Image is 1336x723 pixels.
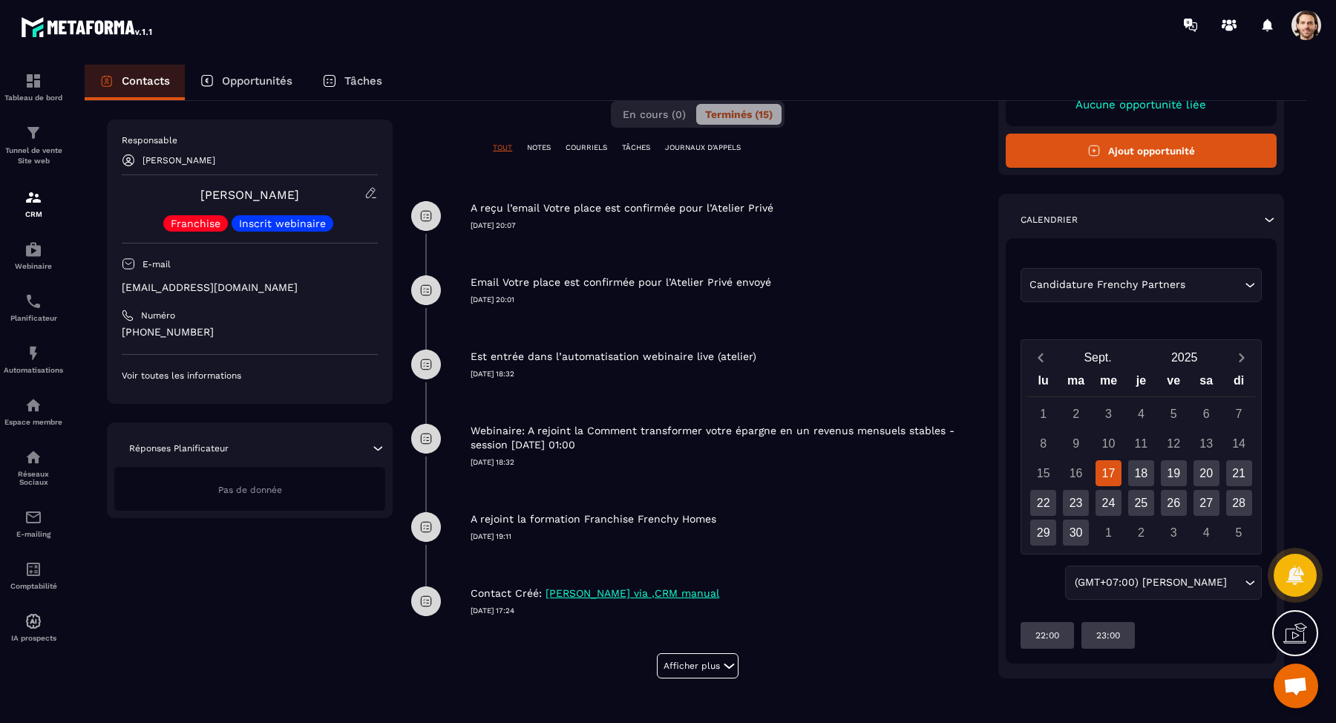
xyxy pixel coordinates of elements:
button: Next month [1228,347,1255,367]
div: ve [1157,370,1190,396]
div: Open chat [1274,664,1318,708]
button: Terminés (15) [696,104,782,125]
input: Search for option [1189,277,1241,293]
p: Tunnel de vente Site web [4,145,63,166]
p: Réseaux Sociaux [4,470,63,486]
p: E-mailing [4,530,63,538]
img: email [24,508,42,526]
button: Afficher plus [657,653,739,678]
div: 8 [1030,431,1056,457]
p: NOTES [527,143,551,153]
div: Calendar wrapper [1027,370,1255,546]
div: di [1222,370,1255,396]
p: Contacts [122,74,170,88]
button: Open months overlay [1055,344,1142,370]
p: CRM [4,210,63,218]
p: Numéro [141,310,175,321]
p: [DATE] 19:11 [471,531,983,542]
a: schedulerschedulerPlanificateur [4,281,63,333]
div: 30 [1063,520,1089,546]
div: 5 [1161,401,1187,427]
a: automationsautomationsEspace membre [4,385,63,437]
div: lu [1027,370,1060,396]
img: formation [24,189,42,206]
div: 12 [1161,431,1187,457]
img: logo [21,13,154,40]
p: [DATE] 18:32 [471,457,983,468]
p: [DATE] 17:24 [471,606,983,616]
div: 18 [1128,460,1154,486]
a: automationsautomationsAutomatisations [4,333,63,385]
p: JOURNAUX D'APPELS [665,143,741,153]
p: Inscrit webinaire [239,218,326,229]
img: accountant [24,560,42,578]
div: 17 [1096,460,1121,486]
div: 24 [1096,490,1121,516]
div: 19 [1161,460,1187,486]
p: [EMAIL_ADDRESS][DOMAIN_NAME] [122,281,378,295]
span: (GMT+07:00) [PERSON_NAME] [1071,575,1230,591]
div: 2 [1063,401,1089,427]
img: automations [24,241,42,258]
p: [DATE] 18:32 [471,369,983,379]
div: 7 [1226,401,1252,427]
div: 27 [1193,490,1219,516]
p: [PERSON_NAME] via ,CRM manual [546,586,719,601]
p: [DATE] 20:01 [471,295,983,305]
img: automations [24,396,42,414]
a: formationformationTunnel de vente Site web [4,113,63,177]
p: A rejoint la formation Franchise Frenchy Homes [471,512,716,526]
img: automations [24,344,42,362]
a: [PERSON_NAME] [200,188,299,202]
p: 22:00 [1035,629,1059,641]
div: 2 [1128,520,1154,546]
p: Webinaire: A rejoint la Comment transformer votre épargne en un revenus mensuels stables - sessio... [471,424,980,452]
div: 15 [1030,460,1056,486]
p: Opportunités [222,74,292,88]
div: 26 [1161,490,1187,516]
img: formation [24,124,42,142]
a: Tâches [307,65,397,100]
div: 25 [1128,490,1154,516]
img: automations [24,612,42,630]
div: Search for option [1021,268,1262,302]
a: Opportunités [185,65,307,100]
p: TOUT [493,143,512,153]
div: 29 [1030,520,1056,546]
div: 5 [1226,520,1252,546]
div: je [1124,370,1157,396]
p: [PERSON_NAME] [143,155,215,166]
a: automationsautomationsWebinaire [4,229,63,281]
div: 4 [1128,401,1154,427]
p: E-mail [143,258,171,270]
span: Candidature Frenchy Partners [1026,277,1189,293]
p: TÂCHES [622,143,650,153]
span: Terminés (15) [705,108,773,120]
div: 3 [1096,401,1121,427]
p: Calendrier [1021,214,1078,226]
div: 13 [1193,431,1219,457]
div: 4 [1193,520,1219,546]
a: formationformationTableau de bord [4,61,63,113]
div: 23 [1063,490,1089,516]
div: Calendar days [1027,401,1255,546]
p: Aucune opportunité liée [1021,98,1262,111]
a: accountantaccountantComptabilité [4,549,63,601]
img: social-network [24,448,42,466]
button: Ajout opportunité [1006,134,1277,168]
p: Est entrée dans l’automatisation webinaire live (atelier) [471,350,756,364]
p: Franchise [171,218,220,229]
span: En cours (0) [623,108,686,120]
div: 16 [1063,460,1089,486]
p: Tâches [344,74,382,88]
div: 9 [1063,431,1089,457]
div: 6 [1193,401,1219,427]
p: Webinaire [4,262,63,270]
p: COURRIELS [566,143,607,153]
p: Contact Créé: [471,586,542,601]
span: Pas de donnée [218,485,282,495]
div: 1 [1030,401,1056,427]
p: Tableau de bord [4,94,63,102]
div: 28 [1226,490,1252,516]
p: Responsable [122,134,378,146]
